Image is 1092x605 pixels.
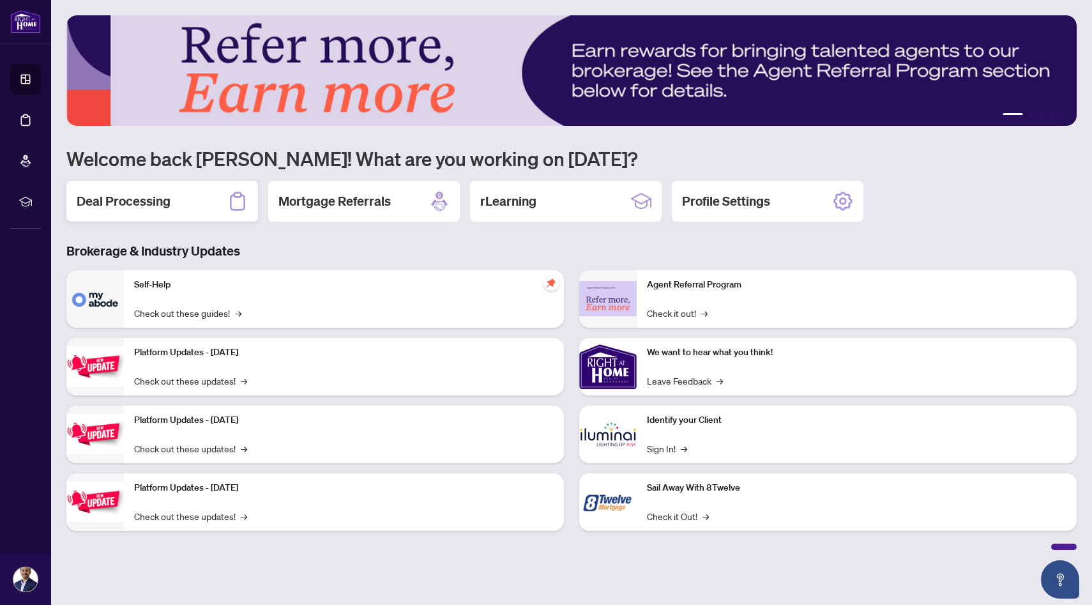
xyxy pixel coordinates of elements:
[66,482,124,522] img: Platform Updates - June 23, 2025
[66,242,1077,260] h3: Brokerage & Industry Updates
[10,10,41,33] img: logo
[702,509,709,523] span: →
[77,192,171,210] h2: Deal Processing
[701,306,708,320] span: →
[1038,113,1043,118] button: 3
[134,306,241,320] a: Check out these guides!→
[241,441,247,456] span: →
[579,281,637,316] img: Agent Referral Program
[134,278,554,292] p: Self-Help
[579,406,637,463] img: Identify your Client
[647,346,1066,360] p: We want to hear what you think!
[579,473,637,531] img: Sail Away With 8Twelve
[134,346,554,360] p: Platform Updates - [DATE]
[647,413,1066,427] p: Identify your Client
[13,567,38,592] img: Profile Icon
[1049,113,1054,118] button: 4
[647,278,1066,292] p: Agent Referral Program
[134,509,247,523] a: Check out these updates!→
[278,192,391,210] h2: Mortgage Referrals
[134,413,554,427] p: Platform Updates - [DATE]
[1041,560,1079,599] button: Open asap
[579,338,637,395] img: We want to hear what you think!
[66,15,1077,126] img: Slide 0
[134,481,554,495] p: Platform Updates - [DATE]
[241,509,247,523] span: →
[647,374,723,388] a: Leave Feedback→
[1003,113,1023,118] button: 1
[66,346,124,387] img: Platform Updates - July 21, 2025
[134,441,247,456] a: Check out these updates!→
[66,414,124,454] img: Platform Updates - July 8, 2025
[647,509,709,523] a: Check it Out!→
[241,374,247,388] span: →
[681,441,687,456] span: →
[543,275,559,291] span: pushpin
[1059,113,1064,118] button: 5
[235,306,241,320] span: →
[717,374,723,388] span: →
[66,146,1077,171] h1: Welcome back [PERSON_NAME]! What are you working on [DATE]?
[647,481,1066,495] p: Sail Away With 8Twelve
[647,306,708,320] a: Check it out!→
[480,192,536,210] h2: rLearning
[66,270,124,328] img: Self-Help
[134,374,247,388] a: Check out these updates!→
[1028,113,1033,118] button: 2
[682,192,770,210] h2: Profile Settings
[647,441,687,456] a: Sign In!→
